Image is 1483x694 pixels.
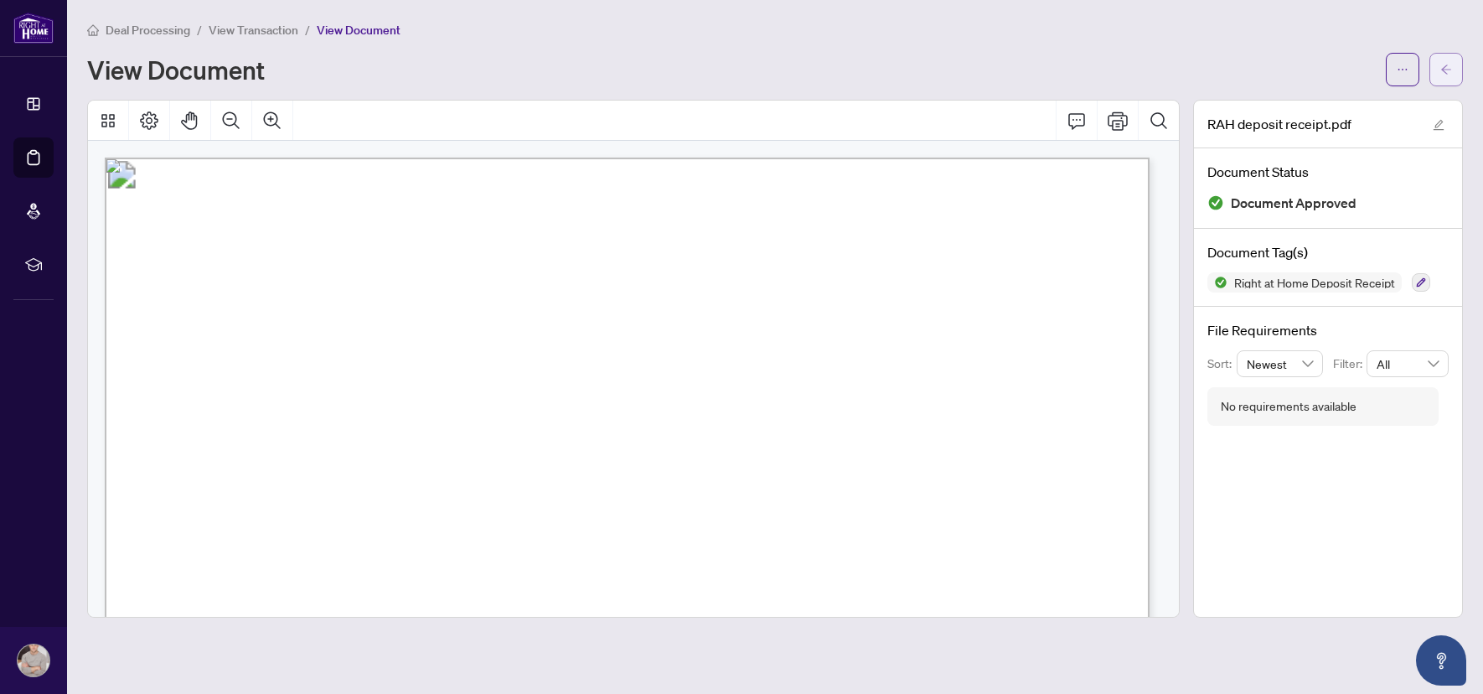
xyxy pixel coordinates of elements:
[87,24,99,36] span: home
[1207,242,1449,262] h4: Document Tag(s)
[1440,64,1452,75] span: arrow-left
[1433,119,1444,131] span: edit
[1247,351,1314,376] span: Newest
[305,20,310,39] li: /
[1221,397,1356,416] div: No requirements available
[1207,194,1224,211] img: Document Status
[1416,635,1466,686] button: Open asap
[1207,355,1237,373] p: Sort:
[1397,64,1408,75] span: ellipsis
[13,13,54,44] img: logo
[317,23,400,38] span: View Document
[106,23,190,38] span: Deal Processing
[1333,355,1367,373] p: Filter:
[1207,320,1449,340] h4: File Requirements
[209,23,298,38] span: View Transaction
[87,56,265,83] h1: View Document
[1207,272,1227,293] img: Status Icon
[1207,114,1351,134] span: RAH deposit receipt.pdf
[1231,192,1356,215] span: Document Approved
[197,20,202,39] li: /
[1227,277,1402,288] span: Right at Home Deposit Receipt
[18,645,49,676] img: Profile Icon
[1377,351,1439,376] span: All
[1207,162,1449,182] h4: Document Status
